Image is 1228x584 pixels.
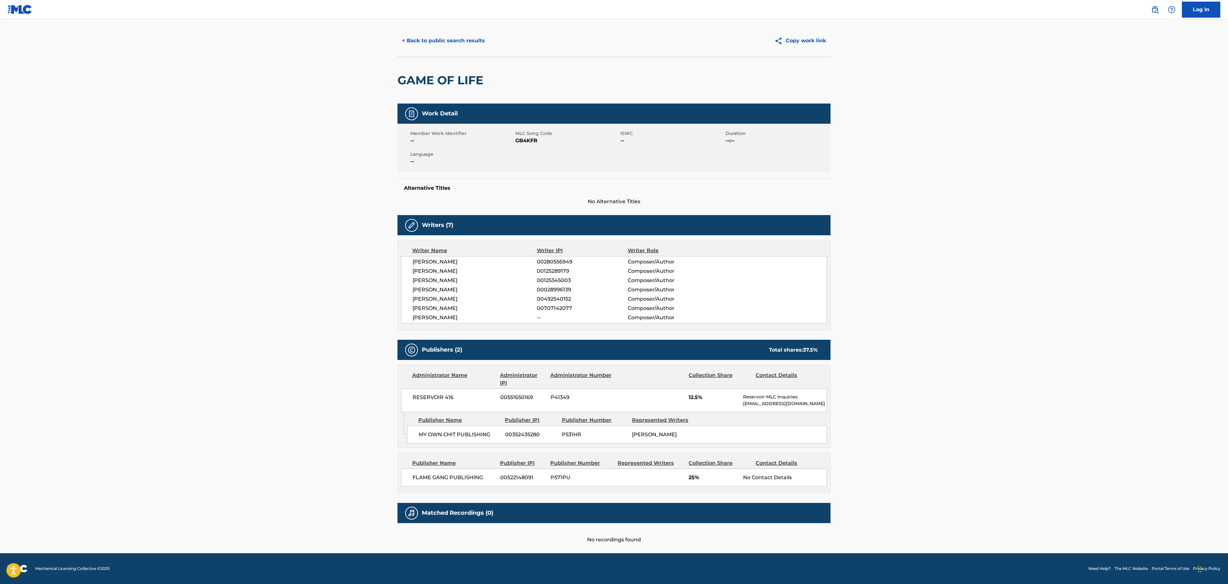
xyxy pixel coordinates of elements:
div: Writer IPI [537,247,628,254]
div: Writer Role [628,247,711,254]
button: Copy work link [770,33,831,49]
span: MLC Song Code [515,130,619,137]
div: Publisher IPI [505,416,557,424]
h5: Matched Recordings (0) [422,509,493,517]
span: FLAME GANG PUBLISHING [413,474,495,481]
span: [PERSON_NAME] [632,431,677,438]
span: 00028996139 [537,286,628,294]
a: Public Search [1149,3,1161,16]
span: Member Work Identifier [410,130,514,137]
p: [EMAIL_ADDRESS][DOMAIN_NAME] [743,400,827,407]
div: Publisher Number [562,416,627,424]
a: Need Help? [1088,566,1111,571]
span: Composer/Author [628,286,711,294]
h5: Alternative Titles [404,185,824,191]
div: Represented Writers [618,459,684,467]
a: Portal Terms of Use [1152,566,1189,571]
span: 00280556949 [537,258,628,266]
div: Publisher Number [550,459,612,467]
span: [PERSON_NAME] [413,314,537,321]
div: No Contact Details [743,474,827,481]
h5: Publishers (2) [422,346,462,354]
img: logo [8,565,28,572]
div: No recordings found [397,523,831,544]
a: Privacy Policy [1193,566,1220,571]
span: Composer/Author [628,267,711,275]
span: Composer/Author [628,258,711,266]
p: Reservoir MLC Inquiries [743,394,827,400]
span: ISWC [620,130,724,137]
span: P41349 [551,394,613,401]
span: [PERSON_NAME] [413,267,537,275]
span: [PERSON_NAME] [413,277,537,284]
span: -- [410,158,514,165]
img: Work Detail [408,110,415,118]
div: Administrator IPI [500,371,545,387]
div: Publisher Name [412,459,495,467]
span: [PERSON_NAME] [413,286,537,294]
img: Publishers [408,346,415,354]
span: 00551650169 [500,394,546,401]
div: Publisher Name [418,416,500,424]
div: Drag [1198,560,1202,579]
a: The MLC Website [1115,566,1148,571]
span: 12.5% [689,394,738,401]
span: RESERVOIR 416 [413,394,495,401]
span: 00125289179 [537,267,628,275]
iframe: Chat Widget [1196,553,1228,584]
span: [PERSON_NAME] [413,258,537,266]
span: Composer/Author [628,277,711,284]
div: Collection Share [689,459,751,467]
span: [PERSON_NAME] [413,295,537,303]
span: 00352435280 [505,431,557,438]
span: P531HR [562,431,627,438]
div: Writer Name [412,247,537,254]
span: 00707142077 [537,305,628,312]
span: 00492540152 [537,295,628,303]
img: Copy work link [774,37,786,45]
span: P571PU [551,474,613,481]
h5: Work Detail [422,110,458,117]
span: Duration [725,130,829,137]
img: help [1168,6,1175,13]
div: Total shares: [769,346,818,354]
span: MY OWN CHIT PUBLISHING [419,431,500,438]
img: Writers [408,221,415,229]
div: Help [1165,3,1178,16]
span: 37.5 % [803,347,818,353]
div: Administrator Name [412,371,495,387]
span: 25% [689,474,738,481]
span: GB4KFR [515,137,619,145]
span: 00125345003 [537,277,628,284]
span: Language [410,151,514,158]
span: Composer/Author [628,295,711,303]
span: No Alternative Titles [397,198,831,205]
img: Matched Recordings [408,509,415,517]
span: Mechanical Licensing Collective © 2025 [35,566,110,571]
div: Administrator Number [550,371,612,387]
img: MLC Logo [8,5,32,14]
span: -- [537,314,628,321]
button: < Back to public search results [397,33,489,49]
h2: GAME OF LIFE [397,73,487,88]
span: -- [410,137,514,145]
div: Contact Details [756,371,818,387]
h5: Writers (7) [422,221,453,229]
a: Log In [1182,2,1220,18]
img: search [1151,6,1159,13]
div: Contact Details [756,459,818,467]
div: Represented Writers [632,416,697,424]
span: -- [620,137,724,145]
span: [PERSON_NAME] [413,305,537,312]
div: Collection Share [689,371,751,387]
div: Publisher IPI [500,459,545,467]
span: --:-- [725,137,829,145]
span: Composer/Author [628,305,711,312]
span: Composer/Author [628,314,711,321]
span: 00522148091 [500,474,546,481]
